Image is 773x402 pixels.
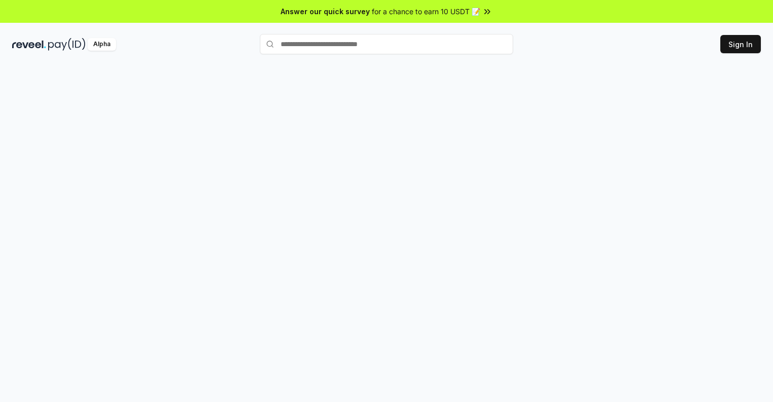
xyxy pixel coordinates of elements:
[48,38,86,51] img: pay_id
[12,38,46,51] img: reveel_dark
[720,35,761,53] button: Sign In
[372,6,480,17] span: for a chance to earn 10 USDT 📝
[281,6,370,17] span: Answer our quick survey
[88,38,116,51] div: Alpha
